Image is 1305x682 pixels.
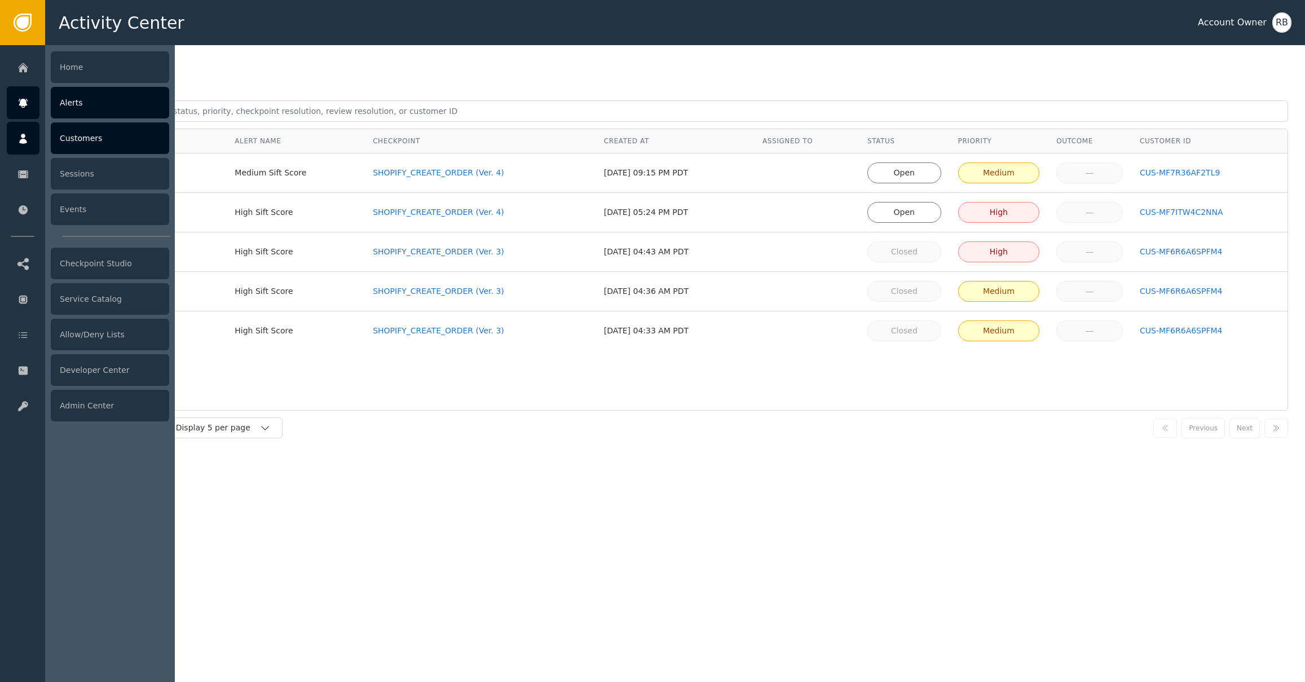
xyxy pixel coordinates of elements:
[965,246,1033,258] div: High
[235,167,356,179] div: Medium Sift Score
[373,246,587,258] a: SHOPIFY_CREATE_ORDER (Ver. 3)
[875,246,934,258] div: Closed
[965,285,1033,297] div: Medium
[7,157,169,190] a: Sessions
[373,167,587,179] a: SHOPIFY_CREATE_ORDER (Ver. 4)
[7,389,169,422] a: Admin Center
[51,319,169,350] div: Allow/Deny Lists
[62,100,1288,122] input: Search by alert ID, agent, status, priority, checkpoint resolution, review resolution, or custome...
[7,193,169,226] a: Events
[965,167,1033,179] div: Medium
[176,422,259,434] div: Display 5 per page
[373,206,587,218] a: SHOPIFY_CREATE_ORDER (Ver. 4)
[59,10,184,36] span: Activity Center
[51,122,169,154] div: Customers
[51,158,169,190] div: Sessions
[596,193,754,232] td: [DATE] 05:24 PM PDT
[958,136,1040,146] div: Priority
[7,86,169,119] a: Alerts
[7,247,169,280] a: Checkpoint Studio
[1140,325,1279,337] a: CUS-MF6R6A6SPFM4
[7,122,169,155] a: Customers
[596,311,754,350] td: [DATE] 04:33 AM PDT
[51,390,169,421] div: Admin Center
[235,325,356,337] div: High Sift Score
[1272,12,1291,33] button: RB
[867,136,941,146] div: Status
[875,206,934,218] div: Open
[965,325,1033,337] div: Medium
[875,167,934,179] div: Open
[1064,285,1116,297] div: —
[965,206,1033,218] div: High
[373,325,587,337] a: SHOPIFY_CREATE_ORDER (Ver. 3)
[51,193,169,225] div: Events
[7,318,169,351] a: Allow/Deny Lists
[604,136,746,146] div: Created At
[1064,206,1116,218] div: —
[51,354,169,386] div: Developer Center
[875,285,934,297] div: Closed
[7,51,169,83] a: Home
[7,354,169,386] a: Developer Center
[235,206,356,218] div: High Sift Score
[7,283,169,315] a: Service Catalog
[51,283,169,315] div: Service Catalog
[1064,325,1116,337] div: —
[1064,246,1116,258] div: —
[596,232,754,272] td: [DATE] 04:43 AM PDT
[373,285,587,297] a: SHOPIFY_CREATE_ORDER (Ver. 3)
[51,248,169,279] div: Checkpoint Studio
[235,246,356,258] div: High Sift Score
[1140,167,1279,179] a: CUS-MF7R36AF2TL9
[373,136,587,146] div: Checkpoint
[1198,16,1267,29] div: Account Owner
[596,153,754,193] td: [DATE] 09:15 PM PDT
[762,136,850,146] div: Assigned To
[1064,167,1116,179] div: —
[596,272,754,311] td: [DATE] 04:36 AM PDT
[1140,206,1279,218] a: CUS-MF7ITW4C2NNA
[235,136,356,146] div: Alert Name
[1140,246,1279,258] a: CUS-MF6R6A6SPFM4
[235,285,356,297] div: High Sift Score
[1056,136,1123,146] div: Outcome
[51,51,169,83] div: Home
[875,325,934,337] div: Closed
[1140,285,1279,297] a: CUS-MF6R6A6SPFM4
[164,417,283,438] button: Display 5 per page
[51,87,169,118] div: Alerts
[1140,136,1279,146] div: Customer ID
